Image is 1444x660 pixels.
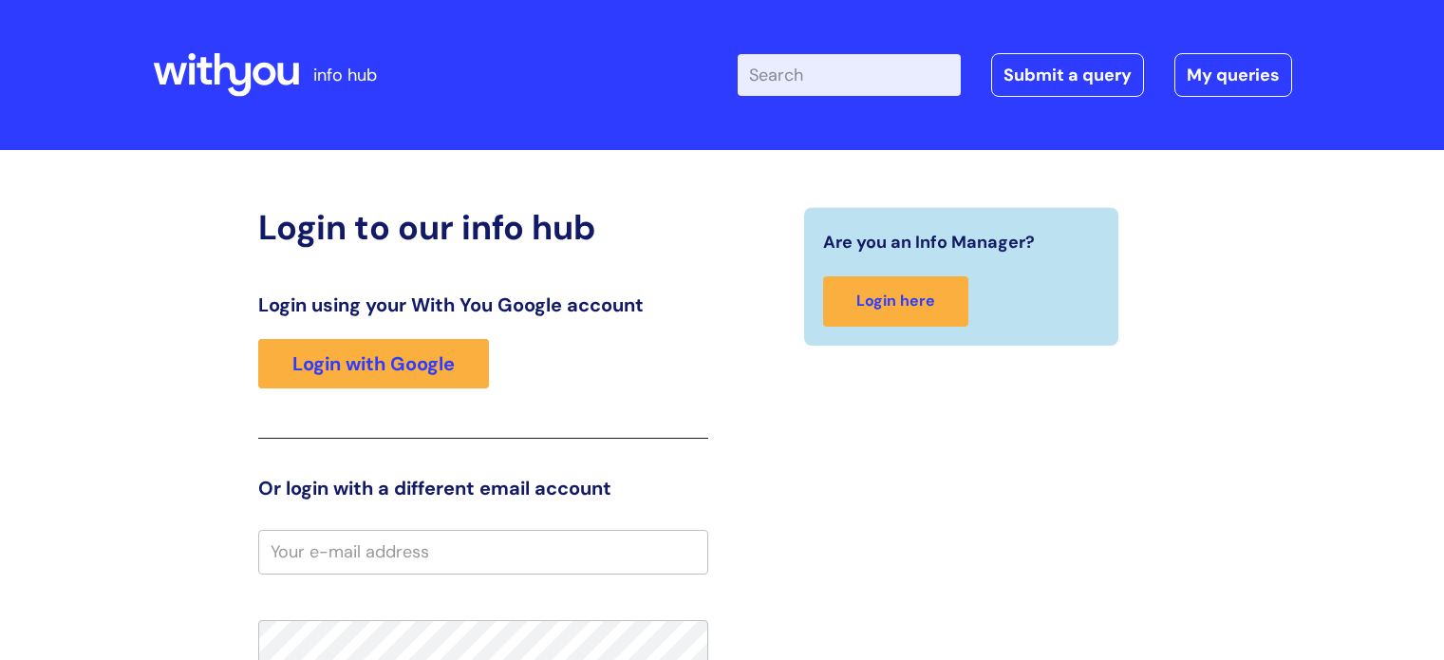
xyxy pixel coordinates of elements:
[258,207,708,248] h2: Login to our info hub
[258,293,708,316] h3: Login using your With You Google account
[258,339,489,388] a: Login with Google
[991,53,1144,97] a: Submit a query
[823,227,1035,257] span: Are you an Info Manager?
[1174,53,1292,97] a: My queries
[258,477,708,500] h3: Or login with a different email account
[738,54,961,96] input: Search
[258,530,708,574] input: Your e-mail address
[313,60,377,90] p: info hub
[823,276,968,327] a: Login here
